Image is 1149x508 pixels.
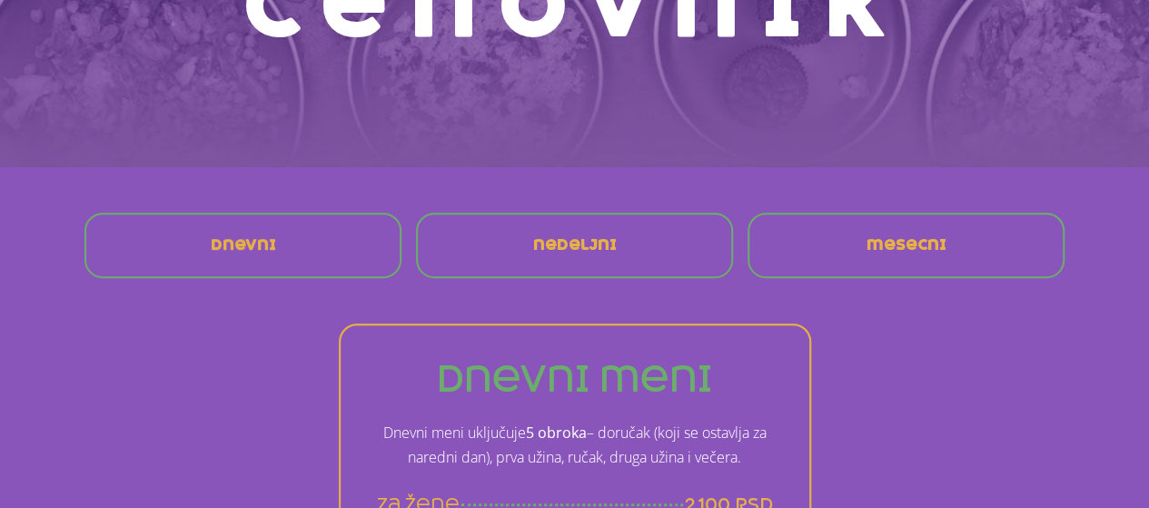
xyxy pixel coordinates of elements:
span: Dnevni [210,238,275,253]
h3: dnevni meni [377,362,773,397]
span: mesecni [867,238,946,253]
a: nedeljni [518,224,630,267]
strong: 5 obroka [526,423,587,443]
a: mesecni [852,224,961,267]
span: nedeljni [532,238,616,253]
p: Dnevni meni uključuje – doručak (koji se ostavlja za naredni dan), prva užina, ručak, druga užina... [377,421,773,470]
a: Dnevni [195,224,290,267]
